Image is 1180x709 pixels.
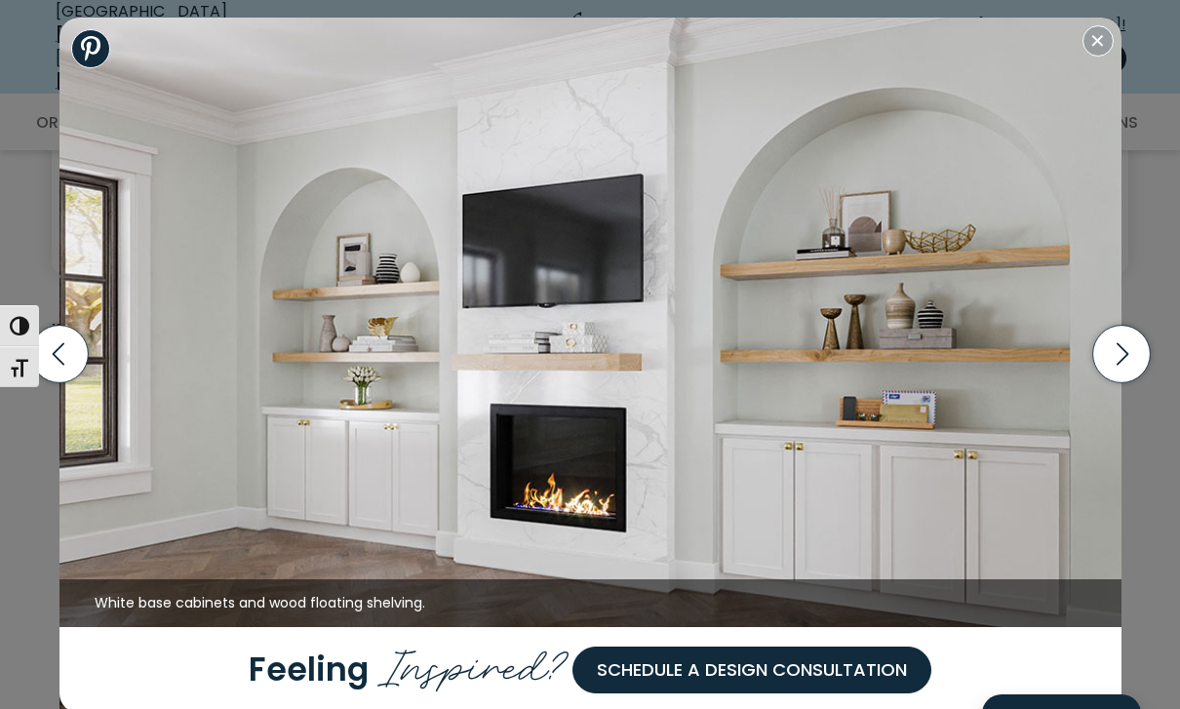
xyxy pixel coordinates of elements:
[1082,25,1114,57] button: Close modal
[249,648,369,693] span: Feeling
[572,647,931,693] a: Schedule a Design Consultation
[71,29,110,68] a: Share to Pinterest
[377,628,572,697] span: Inspired?
[59,579,1121,628] figcaption: White base cabinets and wood floating shelving.
[59,18,1121,627] img: White base cabinets and wood floating shelving.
